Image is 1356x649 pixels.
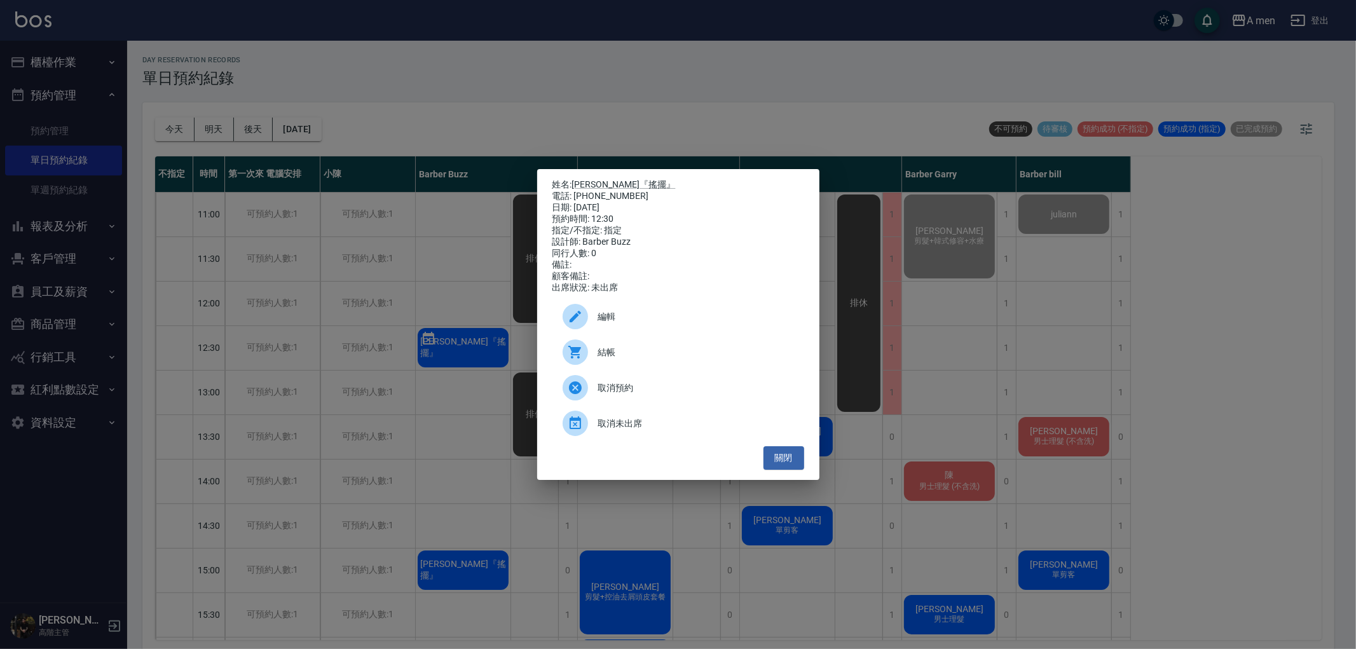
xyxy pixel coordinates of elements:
[552,225,804,236] div: 指定/不指定: 指定
[598,346,794,359] span: 結帳
[552,214,804,225] div: 預約時間: 12:30
[552,299,804,334] div: 編輯
[552,271,804,282] div: 顧客備註:
[552,236,804,248] div: 設計師: Barber Buzz
[552,202,804,214] div: 日期: [DATE]
[552,179,804,191] p: 姓名:
[552,191,804,202] div: 電話: [PHONE_NUMBER]
[598,310,794,324] span: 編輯
[552,282,804,294] div: 出席狀況: 未出席
[552,406,804,441] div: 取消未出席
[552,259,804,271] div: 備註:
[552,248,804,259] div: 同行人數: 0
[598,381,794,395] span: 取消預約
[764,446,804,470] button: 關閉
[552,370,804,406] div: 取消預約
[572,179,676,189] a: [PERSON_NAME]『搖擺』
[552,334,804,370] a: 結帳
[598,417,794,430] span: 取消未出席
